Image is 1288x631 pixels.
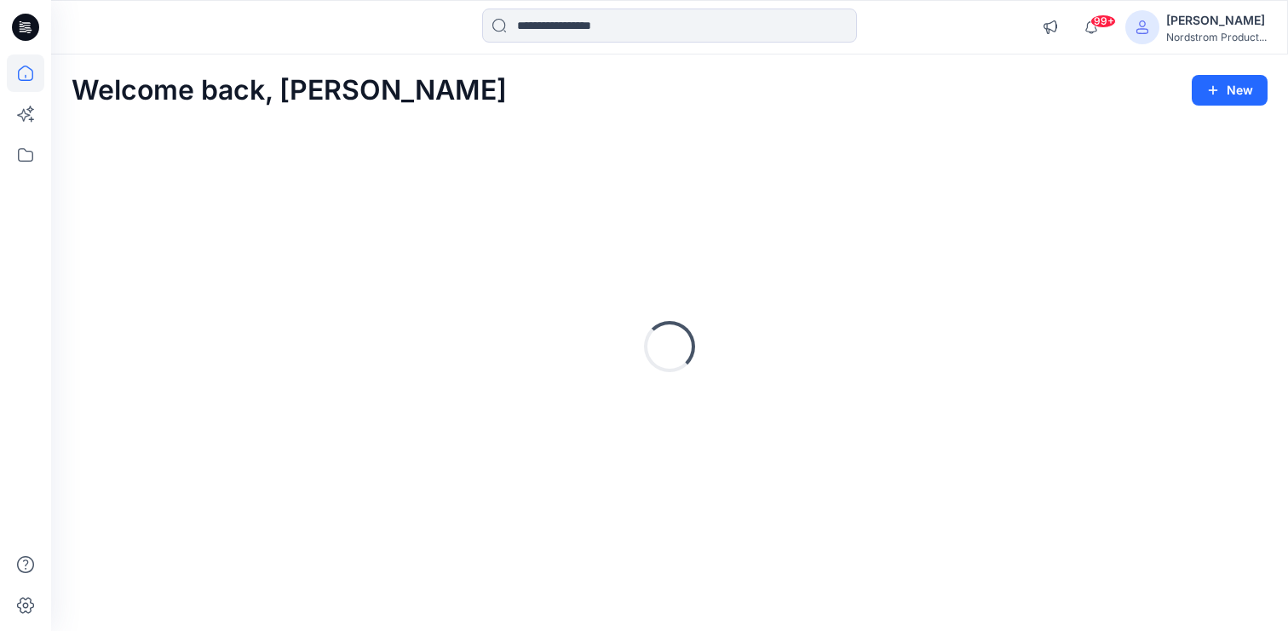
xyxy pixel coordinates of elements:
svg: avatar [1136,20,1149,34]
h2: Welcome back, [PERSON_NAME] [72,75,507,106]
div: Nordstrom Product... [1166,31,1267,43]
button: New [1192,75,1268,106]
div: [PERSON_NAME] [1166,10,1267,31]
span: 99+ [1090,14,1116,28]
